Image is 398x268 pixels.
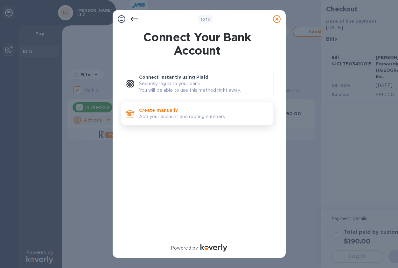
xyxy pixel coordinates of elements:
p: Add your account and routing numbers. [139,113,268,120]
p: Create manually [139,107,268,113]
p: Connect instantly using Plaid [139,74,268,80]
b: of 3 [201,17,210,22]
h1: Connect Your Bank Account [118,30,276,57]
img: Logo [200,244,227,251]
p: Securely log in to your bank. You will be able to use this method right away. [139,80,268,94]
span: 1 [201,17,202,22]
p: Powered by [171,245,198,251]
